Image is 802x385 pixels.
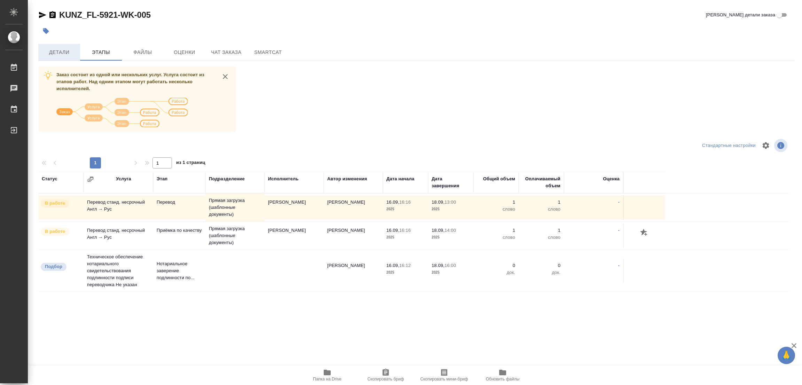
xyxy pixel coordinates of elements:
div: Общий объем [483,175,515,182]
span: [PERSON_NAME] детали заказа [706,11,775,18]
a: KUNZ_FL-5921-WK-005 [59,10,151,19]
td: Перевод станд. несрочный Англ → Рус [84,223,153,248]
span: Этапы [84,48,118,57]
td: [PERSON_NAME] [324,259,383,283]
td: Техническое обеспечение нотариального свидетельствования подлинности подписи переводчика Не указан [84,250,153,292]
p: слово [477,206,515,213]
td: [PERSON_NAME] [324,223,383,248]
td: [PERSON_NAME] [324,195,383,220]
p: 1 [477,227,515,234]
span: Заказ состоит из одной или нескольких услуг. Услуга состоит из этапов работ. Над одним этапом мог... [56,72,204,91]
button: Добавить тэг [38,23,54,39]
button: Добавить оценку [638,227,650,239]
p: 16:12 [399,263,411,268]
p: Подбор [45,263,62,270]
td: Прямая загрузка (шаблонные документы) [205,222,265,250]
a: - [618,263,620,268]
div: Исполнитель [268,175,299,182]
p: 16:16 [399,199,411,205]
a: - [618,199,620,205]
div: Автор изменения [327,175,367,182]
p: слово [477,234,515,241]
span: из 1 страниц [176,158,205,168]
div: Оценка [603,175,620,182]
td: [PERSON_NAME] [265,195,324,220]
div: Этап [157,175,167,182]
div: Дата завершения [432,175,470,189]
div: Подразделение [209,175,245,182]
button: close [220,71,230,82]
p: слово [522,234,560,241]
div: Услуга [116,175,131,182]
p: 1 [477,199,515,206]
span: Детали [42,48,76,57]
p: 13:00 [445,199,456,205]
span: Оценки [168,48,201,57]
td: [PERSON_NAME] [265,223,324,248]
button: Сгруппировать [87,176,94,183]
p: В работе [45,228,65,235]
a: - [618,228,620,233]
button: Скопировать ссылку для ЯМессенджера [38,11,47,19]
p: 14:00 [445,228,456,233]
div: Статус [42,175,57,182]
span: Чат заказа [210,48,243,57]
p: 16:16 [399,228,411,233]
div: Дата начала [386,175,414,182]
p: Перевод [157,199,202,206]
span: Посмотреть информацию [774,139,789,152]
p: 0 [522,262,560,269]
p: 16.09, [386,228,399,233]
button: 🙏 [778,347,795,364]
p: 2025 [386,206,425,213]
p: 18.09, [432,228,445,233]
p: 18.09, [432,199,445,205]
p: 2025 [432,234,470,241]
p: Приёмка по качеству [157,227,202,234]
div: Оплачиваемый объем [522,175,560,189]
p: 1 [522,227,560,234]
p: 1 [522,199,560,206]
p: 16.09, [386,199,399,205]
p: Нотариальное заверение подлинности по... [157,260,202,281]
p: слово [522,206,560,213]
p: 0 [477,262,515,269]
p: 2025 [386,234,425,241]
p: 16:00 [445,263,456,268]
button: Скопировать ссылку [48,11,57,19]
td: Перевод станд. несрочный Англ → Рус [84,195,153,220]
span: Настроить таблицу [757,137,774,154]
td: Прямая загрузка (шаблонные документы) [205,194,265,221]
div: split button [700,140,757,151]
p: док. [477,269,515,276]
p: 2025 [432,269,470,276]
p: В работе [45,200,65,207]
span: Файлы [126,48,159,57]
p: док. [522,269,560,276]
p: 2025 [386,269,425,276]
p: 2025 [432,206,470,213]
p: 18.09, [432,263,445,268]
span: 🙏 [780,348,792,363]
p: 16.09, [386,263,399,268]
span: SmartCat [251,48,285,57]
